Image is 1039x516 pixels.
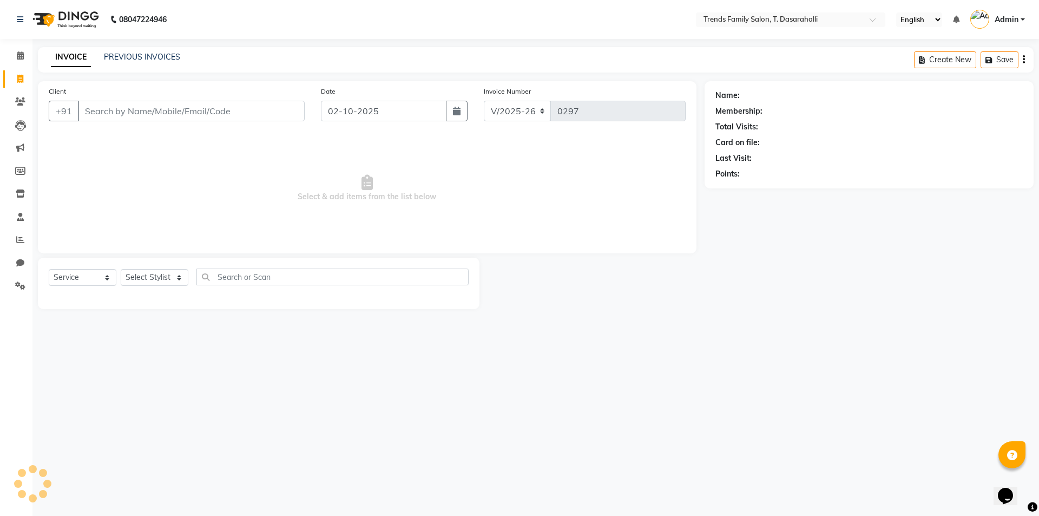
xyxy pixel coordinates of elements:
[119,4,167,35] b: 08047224946
[970,10,989,29] img: Admin
[995,14,1018,25] span: Admin
[49,101,79,121] button: +91
[51,48,91,67] a: INVOICE
[49,134,686,243] span: Select & add items from the list below
[196,269,469,285] input: Search or Scan
[321,87,336,96] label: Date
[994,473,1028,505] iframe: chat widget
[715,168,740,180] div: Points:
[715,106,762,117] div: Membership:
[49,87,66,96] label: Client
[981,51,1018,68] button: Save
[484,87,531,96] label: Invoice Number
[715,153,752,164] div: Last Visit:
[715,90,740,101] div: Name:
[715,121,758,133] div: Total Visits:
[914,51,976,68] button: Create New
[715,137,760,148] div: Card on file:
[78,101,305,121] input: Search by Name/Mobile/Email/Code
[104,52,180,62] a: PREVIOUS INVOICES
[28,4,102,35] img: logo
